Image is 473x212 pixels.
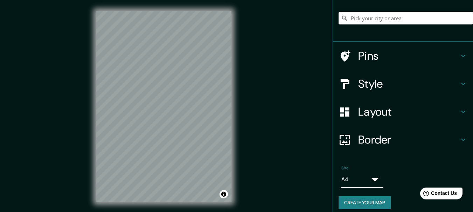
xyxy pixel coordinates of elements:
[358,133,459,147] h4: Border
[96,11,231,202] canvas: Map
[358,105,459,119] h4: Layout
[411,185,465,204] iframe: Help widget launcher
[341,174,367,185] div: A4
[358,49,459,63] h4: Pins
[341,165,349,171] label: Size
[339,196,391,209] button: Create your map
[339,12,473,24] input: Pick your city or area
[358,77,459,91] h4: Style
[220,190,228,198] button: Toggle attribution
